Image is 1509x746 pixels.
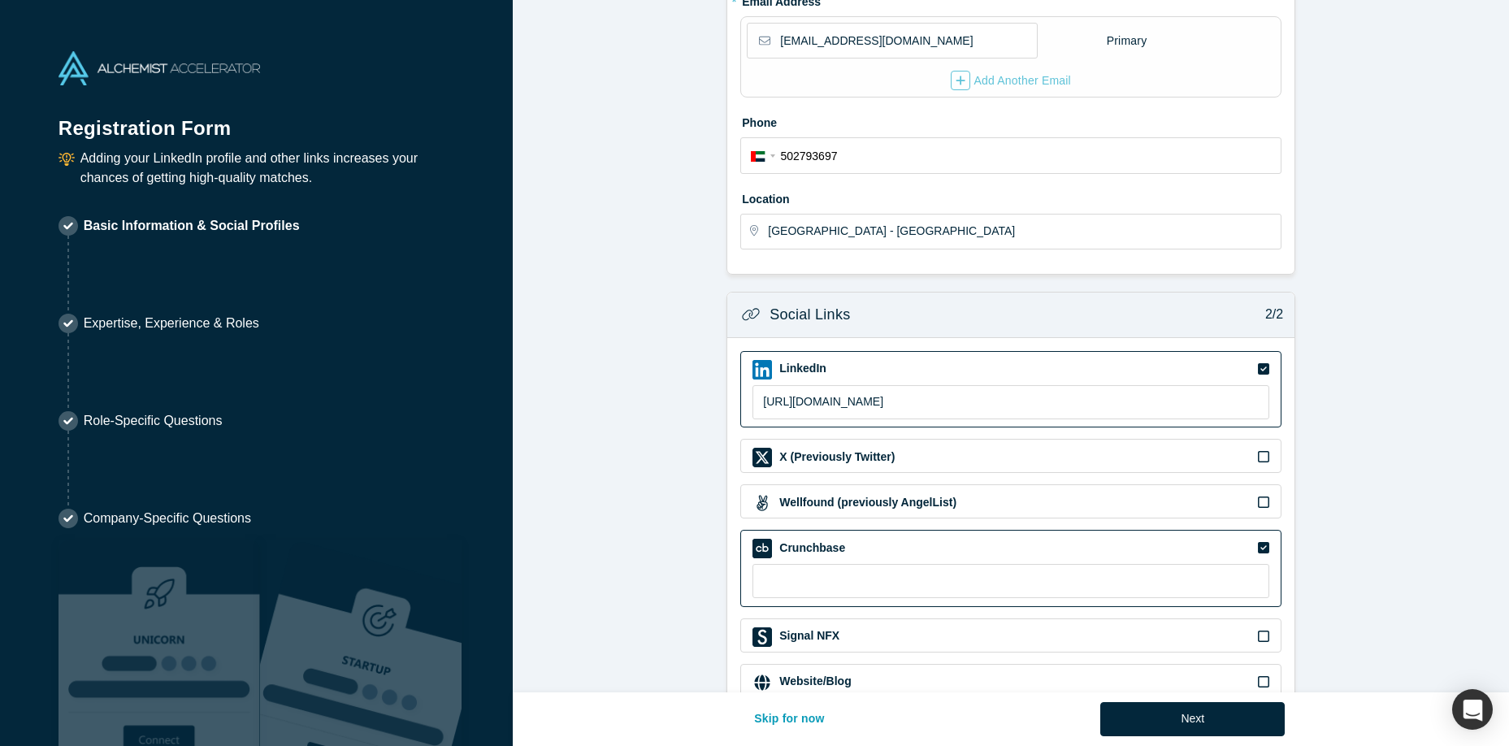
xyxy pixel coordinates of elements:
img: Alchemist Accelerator Logo [59,51,260,85]
div: Wellfound (previously AngelList) iconWellfound (previously AngelList) [740,484,1281,518]
label: LinkedIn [778,360,826,377]
label: Wellfound (previously AngelList) [778,494,956,511]
div: X (Previously Twitter) iconX (Previously Twitter) [740,439,1281,473]
img: Crunchbase icon [752,539,772,558]
p: Adding your LinkedIn profile and other links increases your chances of getting high-quality matches. [80,149,455,188]
img: Website/Blog icon [752,673,772,692]
input: Enter a location [768,215,1280,249]
img: X (Previously Twitter) icon [752,448,772,467]
label: Website/Blog [778,673,851,690]
div: Crunchbase iconCrunchbase [740,530,1281,607]
div: LinkedIn iconLinkedIn [740,351,1281,428]
label: Phone [740,109,1281,132]
p: Company-Specific Questions [84,509,251,528]
img: Wellfound (previously AngelList) icon [752,493,772,513]
img: LinkedIn icon [752,360,772,380]
button: Skip for now [737,702,842,736]
p: Role-Specific Questions [84,411,223,431]
p: Expertise, Experience & Roles [84,314,259,333]
div: Primary [1106,27,1148,55]
div: Add Another Email [951,71,1071,90]
button: Next [1100,702,1285,736]
p: Basic Information & Social Profiles [84,216,300,236]
h3: Social Links [770,304,850,326]
label: X (Previously Twitter) [778,449,895,466]
div: Signal NFX iconSignal NFX [740,618,1281,653]
label: Location [740,185,1281,208]
button: Add Another Email [950,70,1072,91]
p: 2/2 [1256,305,1283,324]
img: Signal NFX icon [752,627,772,647]
label: Signal NFX [778,627,839,644]
div: Website/Blog iconWebsite/Blog [740,664,1281,698]
label: Crunchbase [778,540,845,557]
h1: Registration Form [59,97,455,143]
